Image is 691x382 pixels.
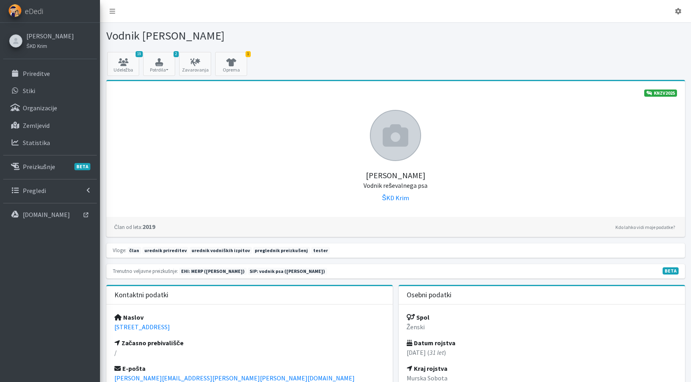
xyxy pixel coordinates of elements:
[23,87,35,95] p: Stiki
[114,364,146,372] strong: E-pošta
[644,90,677,97] a: KNZV2025
[23,104,57,112] p: Organizacije
[407,348,677,357] p: [DATE] ( )
[3,183,97,199] a: Pregledi
[407,322,677,332] p: Ženski
[128,247,141,254] span: član
[613,223,677,232] a: Kdo lahko vidi moje podatke?
[3,207,97,223] a: [DOMAIN_NAME]
[429,348,444,356] em: 31 let
[23,139,50,147] p: Statistika
[23,70,50,78] p: Prireditve
[248,268,328,275] span: Naslednja preizkušnja: pomlad 2027
[114,161,677,190] h5: [PERSON_NAME]
[407,364,447,372] strong: Kraj rojstva
[114,348,385,357] p: /
[3,100,97,116] a: Organizacije
[179,52,211,76] a: Zavarovanja
[253,247,310,254] span: preglednik preizkušenj
[311,247,330,254] span: tester
[106,29,393,43] h1: Vodnik [PERSON_NAME]
[114,224,142,230] small: Član od leta:
[407,339,455,347] strong: Datum rojstva
[3,135,97,151] a: Statistika
[363,181,427,189] small: Vodnik reševalnega psa
[3,66,97,82] a: Prireditve
[23,121,50,129] p: Zemljevid
[26,43,47,49] small: ŠKD Krim
[74,163,90,170] span: BETA
[113,247,126,253] small: Vloge:
[143,52,175,76] button: 2 Potrdila
[23,187,46,195] p: Pregledi
[382,194,409,202] a: ŠKD Krim
[407,291,451,299] h3: Osebni podatki
[107,52,139,76] a: 19 Udeležba
[663,267,679,275] span: V fazi razvoja
[3,117,97,133] a: Zemljevid
[114,339,184,347] strong: Začasno prebivališče
[114,374,355,382] a: [PERSON_NAME][EMAIL_ADDRESS][PERSON_NAME][PERSON_NAME][DOMAIN_NAME]
[26,41,74,50] a: ŠKD Krim
[215,52,247,76] a: 1 Oprema
[26,31,74,41] a: [PERSON_NAME]
[114,313,144,321] strong: Naslov
[407,313,429,321] strong: Spol
[25,5,43,17] span: eDedi
[179,268,247,275] span: Naslednja preizkušnja: jesen 2025
[174,51,179,57] span: 2
[3,159,97,175] a: PreizkušnjeBETA
[3,83,97,99] a: Stiki
[142,247,189,254] span: urednik prireditev
[114,323,170,331] a: [STREET_ADDRESS]
[114,291,168,299] h3: Kontaktni podatki
[136,51,143,57] span: 19
[246,51,251,57] span: 1
[114,223,155,231] strong: 2019
[190,247,252,254] span: urednik vodniških izpitov
[23,211,70,219] p: [DOMAIN_NAME]
[113,268,178,274] small: Trenutno veljavne preizkušnje:
[8,4,22,17] img: eDedi
[23,163,55,171] p: Preizkušnje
